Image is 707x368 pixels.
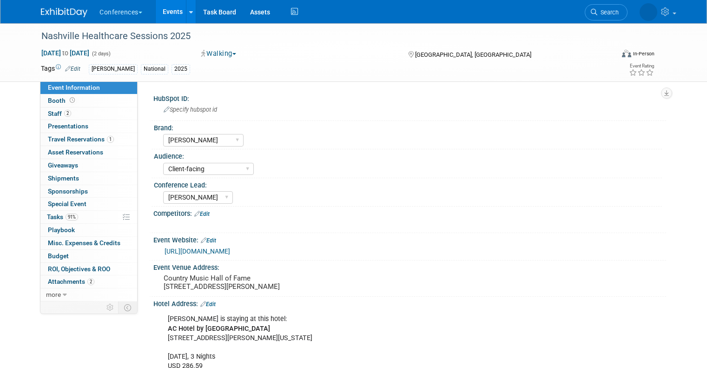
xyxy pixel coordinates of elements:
div: Hotel Address: [153,297,666,309]
a: Misc. Expenses & Credits [40,237,137,249]
td: Tags [41,64,80,74]
td: Toggle Event Tabs [119,301,138,314]
span: Staff [48,110,71,117]
div: Conference Lead: [154,178,662,190]
span: Event Information [48,84,100,91]
span: Booth not reserved yet [68,97,77,104]
span: Travel Reservations [48,135,114,143]
span: Shipments [48,174,79,182]
span: Playbook [48,226,75,234]
span: Specify hubspot id [164,106,217,113]
a: more [40,288,137,301]
a: Presentations [40,120,137,133]
span: Asset Reservations [48,148,103,156]
div: [PERSON_NAME] [89,64,138,74]
img: ExhibitDay [41,8,87,17]
div: National [141,64,168,74]
span: to [61,49,70,57]
a: Asset Reservations [40,146,137,159]
a: [URL][DOMAIN_NAME] [165,248,230,255]
div: Event Website: [153,233,666,245]
a: Sponsorships [40,185,137,198]
div: HubSpot ID: [153,92,666,103]
div: Competitors: [153,207,666,219]
span: [DATE] [DATE] [41,49,90,57]
span: 2 [64,110,71,117]
a: Budget [40,250,137,262]
span: Attachments [48,278,94,285]
span: Special Event [48,200,86,207]
span: 91% [66,214,78,221]
a: Edit [194,211,210,217]
span: (2 days) [91,51,111,57]
td: Personalize Event Tab Strip [102,301,119,314]
span: Misc. Expenses & Credits [48,239,120,247]
span: 1 [107,136,114,143]
div: Event Rating [629,64,654,68]
span: Booth [48,97,77,104]
div: 2025 [172,64,190,74]
img: Format-Inperson.png [622,50,631,57]
a: Travel Reservations1 [40,133,137,146]
b: AC Hotel by [GEOGRAPHIC_DATA] [168,325,270,333]
img: Stephanie Donley [640,3,657,21]
div: In-Person [633,50,654,57]
a: Edit [65,66,80,72]
a: ROI, Objectives & ROO [40,263,137,275]
span: Search [597,9,619,16]
span: Presentations [48,122,88,130]
span: Sponsorships [48,187,88,195]
a: Giveaways [40,159,137,172]
button: Walking [198,49,240,59]
a: Playbook [40,224,137,236]
span: 2 [87,278,94,285]
a: Search [585,4,628,20]
div: Event Venue Address: [153,261,666,272]
div: Brand: [154,121,662,133]
div: Audience: [154,149,662,161]
a: Special Event [40,198,137,210]
a: Edit [200,301,216,308]
div: Event Format [564,48,654,62]
a: Shipments [40,172,137,185]
span: Giveaways [48,161,78,169]
span: ROI, Objectives & ROO [48,265,110,273]
span: more [46,291,61,298]
a: Staff2 [40,107,137,120]
a: Booth [40,94,137,107]
a: Attachments2 [40,275,137,288]
a: Tasks91% [40,211,137,223]
span: Tasks [47,213,78,221]
span: Budget [48,252,69,260]
span: [GEOGRAPHIC_DATA], [GEOGRAPHIC_DATA] [415,51,531,58]
pre: Country Music Hall of Fame [STREET_ADDRESS][PERSON_NAME] [164,274,357,291]
div: Nashville Healthcare Sessions 2025 [38,28,602,45]
a: Event Information [40,81,137,94]
a: Edit [201,237,216,244]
